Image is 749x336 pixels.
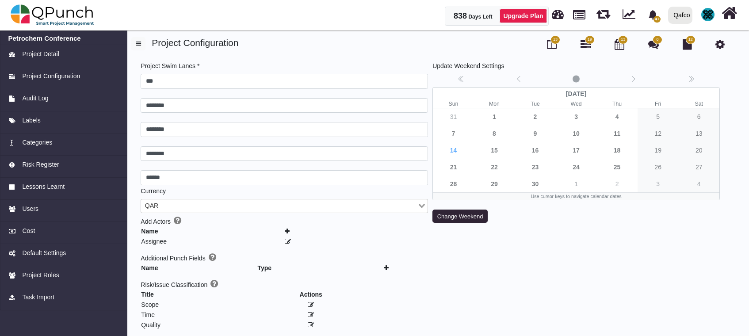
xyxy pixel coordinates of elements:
small: Monday [474,100,515,108]
span: Lessons Learnt [22,182,65,191]
a: 19 [581,42,591,50]
span: 838 [454,11,467,20]
label: Project Swim Lanes * [141,61,199,71]
span: Audit Log [22,94,48,103]
span: 13 [621,37,625,43]
a: Upgrade Plan [500,9,546,23]
span: Project Detail [22,50,59,59]
span: Days Left [468,14,492,20]
div: Notification [645,7,661,23]
th: Name [141,226,284,237]
span: Categories [22,138,52,147]
th: Title [141,290,280,300]
td: Time [141,310,280,320]
input: Search for option [161,201,417,211]
i: Board [547,39,557,50]
span: 12 [688,37,693,43]
small: Sunday [433,100,474,108]
h4: Project Configuration [131,37,742,48]
i: Document Library [683,39,692,50]
th: Type [257,263,322,273]
small: Friday [638,100,679,108]
i: Add Fields [209,253,216,262]
div: [DATE] [433,88,719,100]
i: Calendar [615,39,624,50]
div: Calendar navigation [432,74,720,86]
div: Search for option [141,199,428,213]
a: avatar [696,0,720,29]
small: Thursday [596,100,638,108]
i: Punch Discussion [648,39,659,50]
span: Labels [22,116,40,125]
th: Name [141,263,257,273]
span: QPunch Support [701,8,715,21]
span: Cost [22,226,35,236]
span: Risk Register [22,160,59,169]
td: Assignee [141,237,284,247]
span: Task Import [22,293,54,302]
small: Saturday [678,100,719,108]
div: Add Actors [141,213,428,247]
th: Actions [280,290,342,300]
span: Iteration [596,4,610,19]
a: Qafco [665,0,696,30]
i: Add Actors [174,216,181,225]
img: avatar [701,8,715,21]
span: 0 [657,37,659,43]
i: Gantt [581,39,591,50]
svg: bell fill [648,10,657,19]
label: Update Weekend Settings [432,61,504,71]
small: Wednesday [556,100,597,108]
small: Tuesday [515,100,556,108]
div: Use cursor keys to navigate calendar dates [433,193,719,200]
img: qpunch-sp.fa6292f.png [11,2,94,28]
span: Projects [573,6,585,19]
a: Petrochem Conference [8,34,119,42]
div: Risk/Issue Classification [141,279,428,330]
span: Default Settings [22,248,66,258]
span: 19 [588,37,592,43]
span: Dashboard [552,5,564,19]
span: Users [22,204,38,214]
div: Additional Punch Fields [141,253,428,273]
div: Dynamic Report [618,0,643,30]
label: Currency [141,187,166,196]
a: bell fill47 [643,0,665,28]
span: Project Roles [22,271,59,280]
td: Scope [141,300,280,310]
span: 47 [653,16,661,23]
td: Quality [141,320,280,330]
button: Change Weekend [432,210,488,223]
span: Project Configuration [22,72,80,81]
a: Help [207,281,218,288]
span: QAR [143,201,160,211]
div: Qafco [673,8,690,23]
span: 13 [553,37,558,43]
i: Home [722,5,737,22]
